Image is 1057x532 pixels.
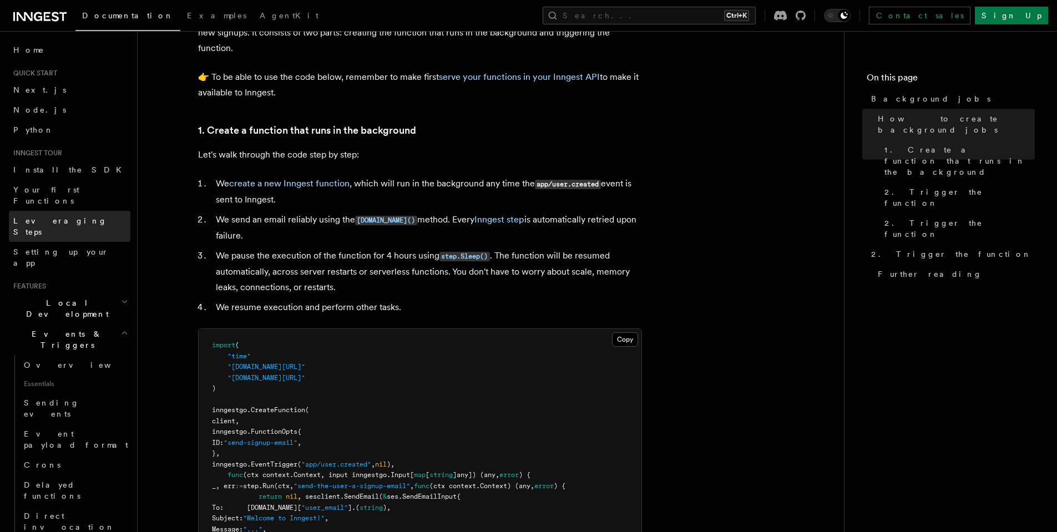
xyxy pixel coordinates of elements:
[884,144,1035,178] span: 1. Create a function that runs in the background
[13,165,128,174] span: Install the SDK
[213,300,642,315] li: We resume execution and perform other tasks.
[348,504,360,511] span: ].(
[198,123,416,138] a: 1. Create a function that runs in the background
[360,504,383,511] span: string
[227,471,243,479] span: func
[212,514,243,522] span: Subject:
[19,355,130,375] a: Overview
[13,247,109,267] span: Setting up your app
[871,249,1031,260] span: 2. Trigger the function
[19,424,130,455] a: Event payload format
[198,9,642,56] p: The example below shows a background job that uses an event (here called ) to send an email to ne...
[213,212,642,244] li: We send an email reliably using the method. Every is automatically retried upon failure.
[869,7,970,24] a: Contact sales
[251,406,305,414] span: CreateFunction
[371,460,375,468] span: ,
[9,149,62,158] span: Inngest tour
[212,428,301,435] span: inngestgo.FunctionOpts{
[880,213,1035,244] a: 2. Trigger the function
[612,332,638,347] button: Copy
[224,439,297,447] span: "send-signup-email"
[383,504,391,511] span: ),
[355,214,417,225] a: [DOMAIN_NAME]()
[253,3,325,30] a: AgentKit
[9,180,130,211] a: Your first Functions
[19,375,130,393] span: Essentials
[439,252,490,261] code: step.Sleep()
[212,417,239,425] span: client,
[297,493,344,500] span: , sesclient.
[429,482,534,490] span: (ctx context.Context) (any,
[429,471,453,479] span: string
[294,482,410,490] span: "send-the-user-a-signup-email"
[180,3,253,30] a: Examples
[410,482,414,490] span: ,
[243,514,325,522] span: "Welcome to Inngest!"
[212,406,251,414] span: inngestgo.
[474,214,524,225] a: Inngest step
[9,293,130,324] button: Local Development
[212,341,235,349] span: import
[9,297,121,320] span: Local Development
[262,482,274,490] span: Run
[198,147,642,163] p: Let's walk through the code step by step:
[387,460,395,468] span: ),
[387,493,461,500] span: ses.SendEmailInput{
[24,480,80,500] span: Delayed functions
[301,460,371,468] span: "app/user.created"
[260,11,318,20] span: AgentKit
[198,69,642,100] p: 👉 To be able to use the code below, remember to make first to make it available to Inngest.
[235,482,243,490] span: :=
[13,216,107,236] span: Leveraging Steps
[9,69,57,78] span: Quick start
[871,93,990,104] span: Background jobs
[824,9,851,22] button: Toggle dark mode
[227,363,305,371] span: "[DOMAIN_NAME][URL]"
[379,493,383,500] span: (
[13,85,66,94] span: Next.js
[286,493,297,500] span: nil
[884,217,1035,240] span: 2. Trigger the function
[543,7,756,24] button: Search...Ctrl+K
[867,89,1035,109] a: Background jobs
[880,140,1035,182] a: 1. Create a function that runs in the background
[9,282,46,291] span: Features
[499,471,519,479] span: error
[212,460,251,468] span: inngestgo.
[355,216,417,225] code: [DOMAIN_NAME]()
[9,328,121,351] span: Events & Triggers
[227,352,251,360] span: "time"
[301,504,348,511] span: "user_email"
[19,475,130,506] a: Delayed functions
[414,482,429,490] span: func
[212,504,301,511] span: To: [DOMAIN_NAME][
[554,482,565,490] span: ) {
[13,185,79,205] span: Your first Functions
[213,176,642,207] li: We , which will run in the background any time the event is sent to Inngest.
[305,406,309,414] span: (
[426,471,429,479] span: [
[878,268,982,280] span: Further reading
[975,7,1048,24] a: Sign Up
[414,471,426,479] span: map
[873,264,1035,284] a: Further reading
[325,514,328,522] span: ,
[13,44,44,55] span: Home
[24,460,60,469] span: Crons
[212,482,235,490] span: _, err
[227,374,305,382] span: "[DOMAIN_NAME][URL]"
[884,186,1035,209] span: 2. Trigger the function
[243,471,414,479] span: (ctx context.Context, input inngestgo.Input[
[534,482,554,490] span: error
[297,439,301,447] span: ,
[243,482,262,490] span: step.
[24,429,128,449] span: Event payload format
[878,113,1035,135] span: How to create background jobs
[9,100,130,120] a: Node.js
[439,250,490,261] a: step.Sleep()
[19,455,130,475] a: Crons
[9,120,130,140] a: Python
[873,109,1035,140] a: How to create background jobs
[297,460,301,468] span: (
[375,460,387,468] span: nil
